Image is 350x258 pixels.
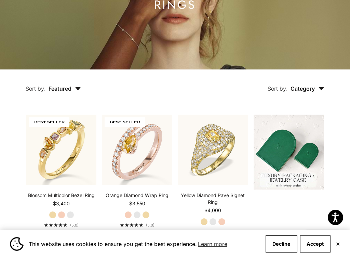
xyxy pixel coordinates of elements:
[266,235,297,253] button: Decline
[268,85,288,92] span: Sort by:
[44,223,79,228] a: 5.0 out of 5.0 stars(5.0)
[204,207,221,214] sale-price: $4,000
[70,223,79,228] span: (5.0)
[252,69,340,98] button: Sort by: Category
[26,85,46,92] span: Sort by:
[178,115,248,185] img: #YellowGold
[10,69,97,98] button: Sort by: Featured
[44,223,67,227] div: 5.0 out of 5.0 stars
[178,115,248,185] a: #YellowGold #WhiteGold #RoseGold
[196,230,230,234] a: 5.0 out of 5.0 stars(5.0)
[28,192,95,199] a: Blossom Multicolor Bezel Ring
[221,230,230,234] span: (5.0)
[106,192,169,199] a: Orange Diamond Wrap Ring
[120,223,143,227] div: 5.0 out of 5.0 stars
[146,223,154,228] span: (5.0)
[105,117,145,127] span: BEST SELLER
[49,85,81,92] span: Featured
[197,239,228,249] a: Learn more
[300,235,331,253] button: Accept
[178,192,248,206] a: Yellow Diamond Pavé Signet Ring
[120,223,154,228] a: 5.0 out of 5.0 stars(5.0)
[29,239,260,249] span: This website uses cookies to ensure you get the best experience.
[336,242,340,246] button: Close
[26,115,97,185] img: #YellowGold
[29,117,69,127] span: BEST SELLER
[291,85,324,92] span: Category
[129,200,145,207] sale-price: $3,550
[10,237,24,251] img: Cookie banner
[154,1,196,9] h1: Rings
[102,115,172,185] img: #RoseGold
[53,200,70,207] sale-price: $3,400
